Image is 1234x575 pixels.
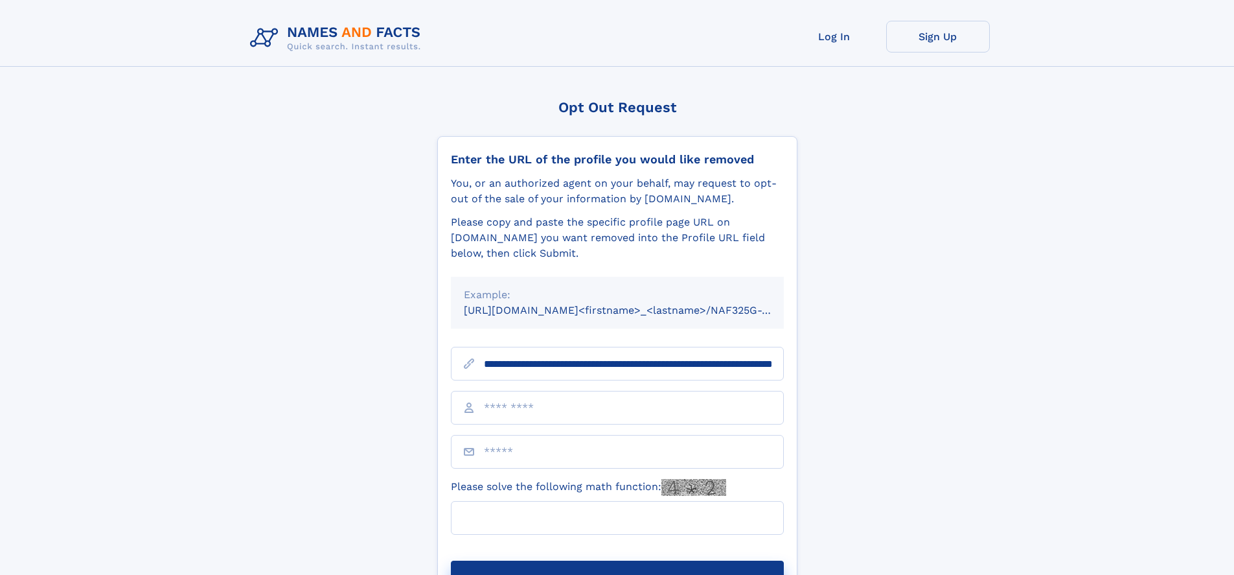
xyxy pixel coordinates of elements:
[886,21,990,53] a: Sign Up
[437,99,797,115] div: Opt Out Request
[464,304,808,316] small: [URL][DOMAIN_NAME]<firstname>_<lastname>/NAF325G-xxxxxxxx
[464,287,771,303] div: Example:
[451,152,784,167] div: Enter the URL of the profile you would like removed
[783,21,886,53] a: Log In
[451,479,726,496] label: Please solve the following math function:
[451,215,784,261] div: Please copy and paste the specific profile page URL on [DOMAIN_NAME] you want removed into the Pr...
[451,176,784,207] div: You, or an authorized agent on your behalf, may request to opt-out of the sale of your informatio...
[245,21,431,56] img: Logo Names and Facts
